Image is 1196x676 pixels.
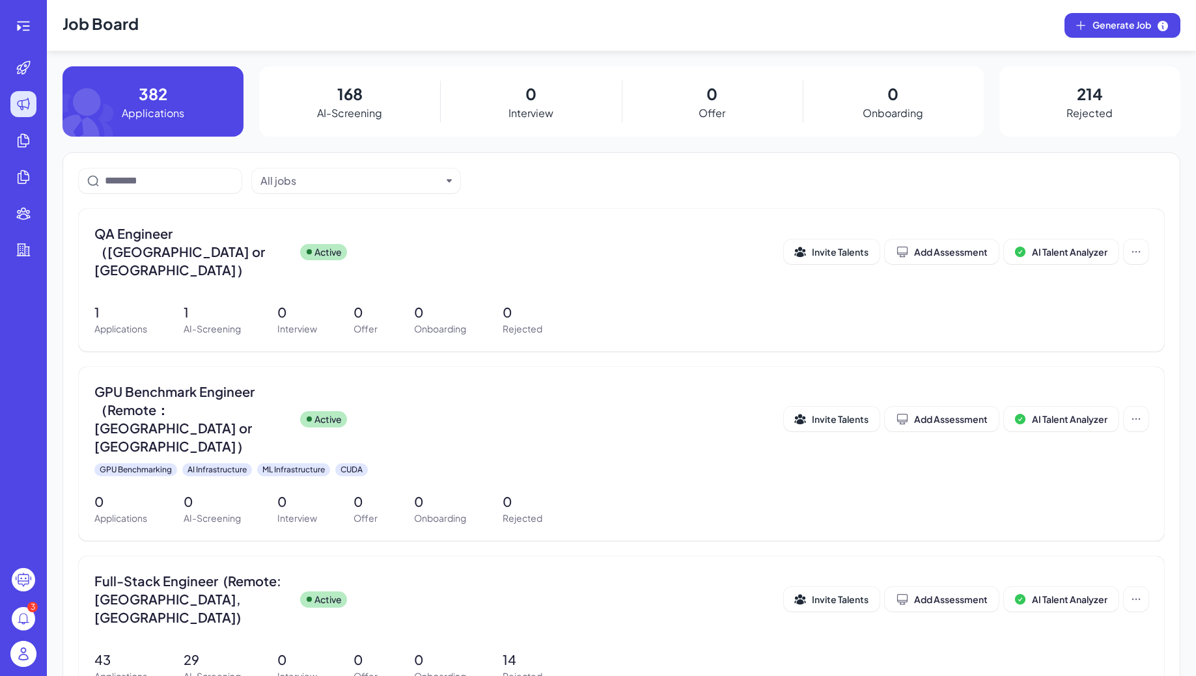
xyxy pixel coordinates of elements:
p: Active [314,593,342,606]
p: 29 [184,650,241,669]
p: Rejected [503,511,542,525]
p: 1 [94,303,147,322]
div: Add Assessment [896,412,988,426]
p: 0 [277,303,317,322]
p: AI-Screening [184,322,241,336]
div: 3 [27,602,38,612]
p: Applications [94,511,147,525]
p: Offer [354,511,378,525]
span: Invite Talents [812,593,869,605]
div: CUDA [335,463,368,476]
button: Add Assessment [885,587,999,612]
p: Onboarding [863,105,923,121]
div: All jobs [260,173,296,189]
p: AI-Screening [184,511,241,525]
span: GPU Benchmark Engineer （Remote：[GEOGRAPHIC_DATA] or [GEOGRAPHIC_DATA]） [94,383,290,455]
p: 0 [277,650,317,669]
p: 0 [887,82,898,105]
p: Rejected [503,322,542,336]
p: 0 [354,650,378,669]
p: Active [314,412,342,426]
p: 1 [184,303,241,322]
span: AI Talent Analyzer [1032,593,1107,605]
p: AI-Screening [317,105,382,121]
span: Invite Talents [812,413,869,425]
button: Generate Job [1064,13,1180,38]
span: Full-Stack Engineer (Remote: [GEOGRAPHIC_DATA], [GEOGRAPHIC_DATA]) [94,572,290,627]
p: 0 [503,492,542,511]
p: Onboarding [414,511,466,525]
div: GPU Benchmarking [94,463,177,476]
span: QA Engineer （[GEOGRAPHIC_DATA] or [GEOGRAPHIC_DATA]） [94,224,290,279]
span: Invite Talents [812,246,869,258]
p: Onboarding [414,322,466,336]
img: user_logo.png [10,641,36,667]
p: 0 [277,492,317,511]
p: 0 [414,650,466,669]
p: Rejected [1066,105,1113,121]
button: AI Talent Analyzer [1004,239,1119,264]
p: Applications [122,105,184,121]
p: 0 [706,82,717,105]
span: AI Talent Analyzer [1032,246,1107,258]
p: Interview [508,105,553,121]
span: AI Talent Analyzer [1032,413,1107,425]
button: Add Assessment [885,407,999,431]
p: Applications [94,322,147,336]
button: AI Talent Analyzer [1004,587,1119,612]
button: Invite Talents [784,239,880,264]
div: AI Infrastructure [182,463,252,476]
p: 43 [94,650,147,669]
button: Add Assessment [885,239,999,264]
p: 0 [503,303,542,322]
button: Invite Talents [784,407,880,431]
p: 214 [1077,82,1103,105]
p: Offer [354,322,378,336]
p: Interview [277,322,317,336]
p: 168 [337,82,363,105]
p: 382 [139,82,167,105]
span: Generate Job [1092,18,1169,33]
button: All jobs [260,173,441,189]
p: Offer [699,105,725,121]
p: 0 [414,303,466,322]
p: 0 [525,82,536,105]
div: ML Infrastructure [257,463,330,476]
div: Add Assessment [896,593,988,606]
p: 0 [94,492,147,511]
p: Active [314,245,342,259]
div: Add Assessment [896,245,988,258]
p: 14 [503,650,542,669]
p: 0 [184,492,241,511]
p: 0 [354,492,378,511]
button: Invite Talents [784,587,880,612]
p: 0 [354,303,378,322]
p: Interview [277,511,317,525]
button: AI Talent Analyzer [1004,407,1119,431]
p: 0 [414,492,466,511]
